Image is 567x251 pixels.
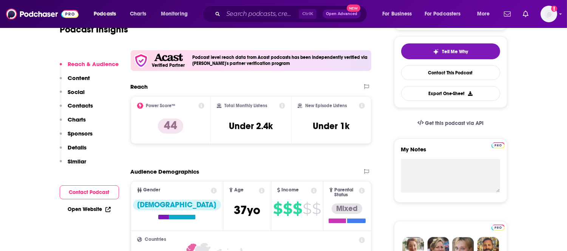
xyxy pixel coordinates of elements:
[332,203,362,214] div: Mixed
[68,88,85,95] p: Social
[131,168,199,175] h2: Audience Demographics
[60,24,128,35] h1: Podcast Insights
[501,8,514,20] a: Show notifications dropdown
[60,185,119,199] button: Contact Podcast
[305,103,347,108] h2: New Episode Listens
[131,83,148,90] h2: Reach
[299,9,317,19] span: Ctrl K
[401,43,500,59] button: tell me why sparkleTell Me Why
[273,203,282,215] span: $
[491,141,505,148] a: Pro website
[326,12,357,16] span: Open Advanced
[68,116,86,123] p: Charts
[145,237,167,242] span: Countries
[158,119,183,134] p: 44
[68,158,87,165] p: Similar
[303,203,311,215] span: $
[425,120,484,126] span: Get this podcast via API
[491,225,505,231] img: Podchaser Pro
[420,8,472,20] button: open menu
[334,188,358,197] span: Parental Status
[94,9,116,19] span: Podcasts
[401,86,500,101] button: Export One-Sheet
[313,120,350,132] h3: Under 1k
[156,8,198,20] button: open menu
[133,200,221,210] div: [DEMOGRAPHIC_DATA]
[293,203,302,215] span: $
[68,130,93,137] p: Sponsors
[193,55,369,66] h4: Podcast level reach data from Acast podcasts has been independently verified via [PERSON_NAME]'s ...
[472,8,499,20] button: open menu
[224,103,267,108] h2: Total Monthly Listens
[234,188,244,192] span: Age
[377,8,422,20] button: open menu
[491,223,505,231] a: Pro website
[146,103,176,108] h2: Power Score™
[68,74,90,82] p: Content
[323,9,361,18] button: Open AdvancedNew
[60,158,87,172] button: Similar
[60,130,93,144] button: Sponsors
[6,7,79,21] img: Podchaser - Follow, Share and Rate Podcasts
[382,9,412,19] span: For Business
[68,60,119,68] p: Reach & Audience
[60,144,87,158] button: Details
[154,54,183,62] img: Acast
[161,9,188,19] span: Monitoring
[312,203,321,215] span: $
[541,6,557,22] button: Show profile menu
[551,6,557,12] svg: Add a profile image
[210,5,374,23] div: Search podcasts, credits, & more...
[234,203,260,217] span: 37 yo
[60,74,90,88] button: Content
[425,9,461,19] span: For Podcasters
[282,188,299,192] span: Income
[152,63,185,68] h5: Verified Partner
[60,102,93,116] button: Contacts
[477,9,490,19] span: More
[541,6,557,22] img: User Profile
[283,203,292,215] span: $
[401,146,500,159] label: My Notes
[401,65,500,80] a: Contact This Podcast
[541,6,557,22] span: Logged in as ABolliger
[88,8,126,20] button: open menu
[520,8,531,20] a: Show notifications dropdown
[144,188,161,192] span: Gender
[125,8,151,20] a: Charts
[229,120,273,132] h3: Under 2.4k
[442,49,468,55] span: Tell Me Why
[347,5,360,12] span: New
[68,206,111,213] a: Open Website
[60,88,85,102] button: Social
[134,53,148,68] img: verfied icon
[60,116,86,130] button: Charts
[433,49,439,55] img: tell me why sparkle
[491,142,505,148] img: Podchaser Pro
[60,60,119,74] button: Reach & Audience
[68,144,87,151] p: Details
[130,9,146,19] span: Charts
[411,114,490,132] a: Get this podcast via API
[223,8,299,20] input: Search podcasts, credits, & more...
[68,102,93,109] p: Contacts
